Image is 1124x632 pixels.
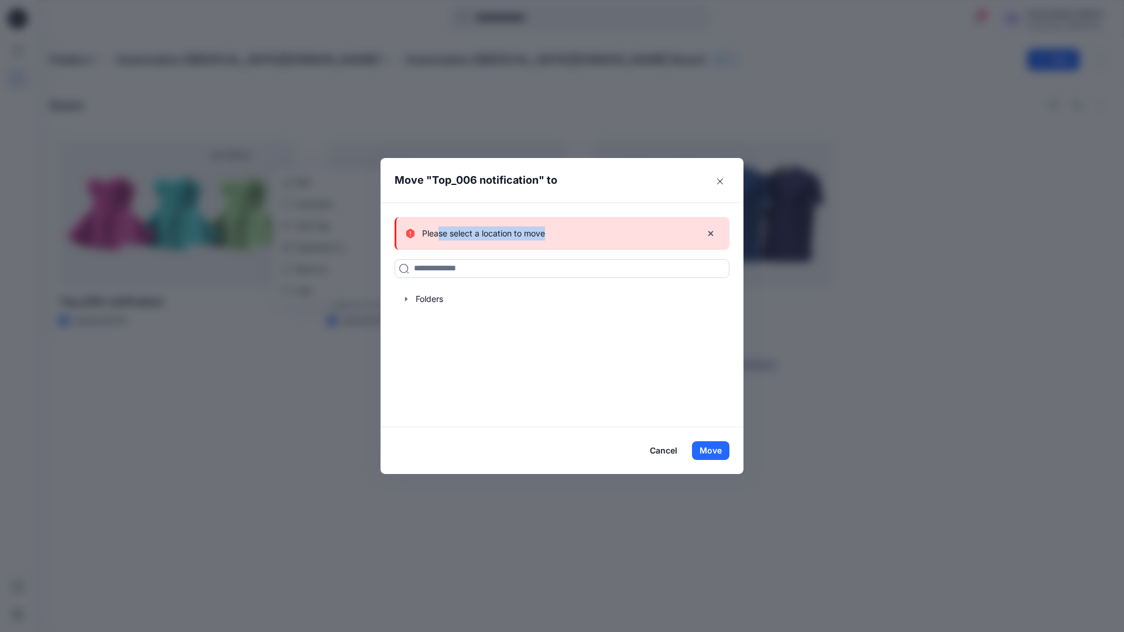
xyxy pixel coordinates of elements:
button: Close [711,172,729,191]
button: Cancel [642,441,685,460]
p: Top_006 notification [432,172,539,188]
button: Move [692,441,729,460]
p: Please select a location to move [422,226,545,241]
header: Move " " to [381,158,725,202]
